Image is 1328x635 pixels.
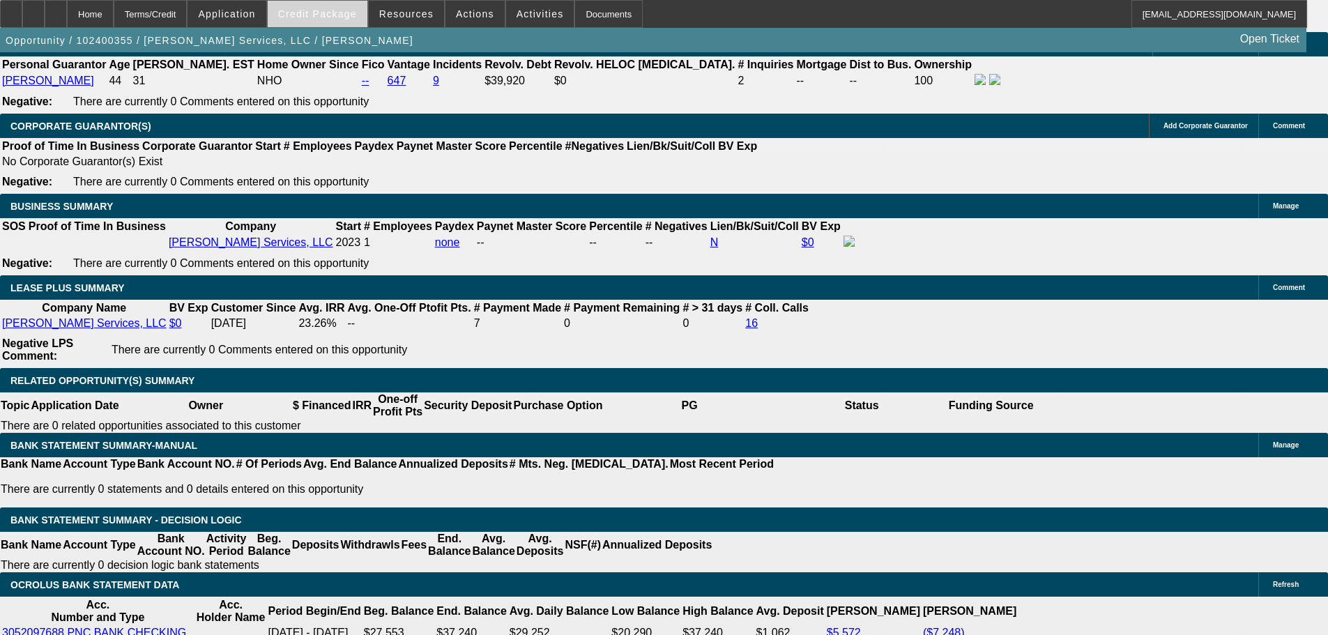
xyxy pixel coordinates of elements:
[10,514,242,526] span: Bank Statement Summary - Decision Logic
[198,8,255,20] span: Application
[433,59,482,70] b: Incidents
[1163,122,1248,130] span: Add Corporate Guarantor
[427,532,471,558] th: End. Balance
[509,598,610,625] th: Avg. Daily Balance
[364,220,432,232] b: # Employees
[669,457,774,471] th: Most Recent Period
[1273,202,1299,210] span: Manage
[589,236,642,249] div: --
[914,59,972,70] b: Ownership
[73,257,369,269] span: There are currently 0 Comments entered on this opportunity
[236,457,303,471] th: # Of Periods
[292,392,352,419] th: $ Financed
[517,8,564,20] span: Activities
[268,1,367,27] button: Credit Package
[710,236,719,248] a: N
[589,220,642,232] b: Percentile
[1,598,194,625] th: Acc. Number and Type
[554,73,736,89] td: $0
[509,140,562,152] b: Percentile
[348,302,471,314] b: Avg. One-Off Ptofit Pts.
[737,73,794,89] td: 2
[347,316,472,330] td: --
[484,59,551,70] b: Revolv. Debt
[137,532,206,558] th: Bank Account NO.
[423,392,512,419] th: Security Deposit
[225,220,276,232] b: Company
[2,337,73,362] b: Negative LPS Comment:
[397,140,506,152] b: Paynet Master Score
[2,176,52,188] b: Negative:
[565,140,625,152] b: #Negatives
[2,59,106,70] b: Personal Guarantor
[844,236,855,247] img: facebook-icon.png
[563,316,680,330] td: 0
[351,392,372,419] th: IRR
[10,121,151,132] span: CORPORATE GUARANTOR(S)
[627,140,715,152] b: Lien/Bk/Suit/Coll
[169,236,333,248] a: [PERSON_NAME] Services, LLC
[109,59,130,70] b: Age
[372,392,423,419] th: One-off Profit Pts
[506,1,574,27] button: Activities
[120,392,292,419] th: Owner
[745,302,809,314] b: # Coll. Calls
[30,392,119,419] th: Application Date
[718,140,757,152] b: BV Exp
[512,392,603,419] th: Purchase Option
[1,155,763,169] td: No Corporate Guarantor(s) Exist
[62,532,137,558] th: Account Type
[436,598,507,625] th: End. Balance
[802,236,814,248] a: $0
[257,59,359,70] b: Home Owner Since
[303,457,398,471] th: Avg. End Balance
[516,532,565,558] th: Avg. Deposits
[132,73,255,89] td: 31
[850,59,912,70] b: Dist to Bus.
[682,302,742,314] b: # > 31 days
[336,220,361,232] b: Start
[42,302,126,314] b: Company Name
[133,59,254,70] b: [PERSON_NAME]. EST
[355,140,394,152] b: Paydex
[363,598,434,625] th: Beg. Balance
[73,176,369,188] span: There are currently 0 Comments entered on this opportunity
[247,532,291,558] th: Beg. Balance
[756,598,825,625] th: Avg. Deposit
[473,316,562,330] td: 7
[211,316,297,330] td: [DATE]
[1273,441,1299,449] span: Manage
[477,220,586,232] b: Paynet Master Score
[564,532,602,558] th: NSF(#)
[255,140,280,152] b: Start
[369,1,444,27] button: Resources
[211,302,296,314] b: Customer Since
[142,140,252,152] b: Corporate Guarantor
[802,220,841,232] b: BV Exp
[10,375,194,386] span: RELATED OPPORTUNITY(S) SUMMARY
[10,282,125,293] span: LEASE PLUS SUMMARY
[433,75,439,86] a: 9
[298,302,344,314] b: Avg. IRR
[474,302,561,314] b: # Payment Made
[62,457,137,471] th: Account Type
[388,59,430,70] b: Vantage
[776,392,948,419] th: Status
[611,598,680,625] th: Low Balance
[401,532,427,558] th: Fees
[379,8,434,20] span: Resources
[796,73,848,89] td: --
[682,316,743,330] td: 0
[388,75,406,86] a: 647
[278,8,357,20] span: Credit Package
[2,95,52,107] b: Negative:
[849,73,913,89] td: --
[6,35,413,46] span: Opportunity / 102400355 / [PERSON_NAME] Services, LLC / [PERSON_NAME]
[435,220,474,232] b: Paydex
[1,483,774,496] p: There are currently 0 statements and 0 details entered on this opportunity
[1273,284,1305,291] span: Comment
[646,236,708,249] div: --
[484,73,552,89] td: $39,920
[339,532,400,558] th: Withdrawls
[112,344,407,355] span: There are currently 0 Comments entered on this opportunity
